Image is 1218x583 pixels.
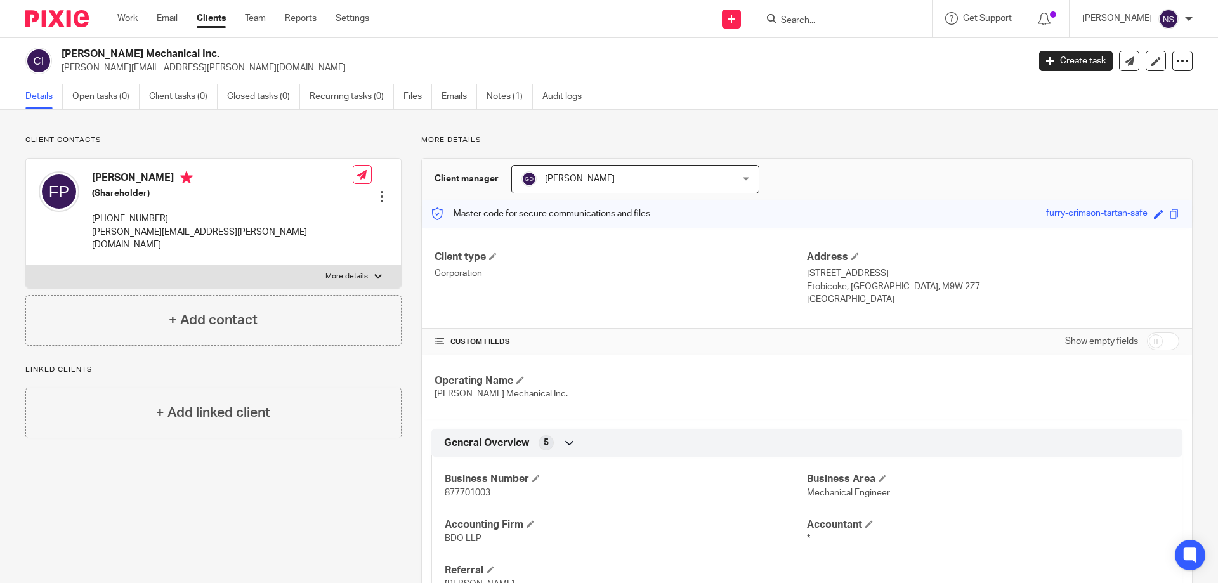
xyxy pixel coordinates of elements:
h2: [PERSON_NAME] Mechanical Inc. [62,48,828,61]
a: Client tasks (0) [149,84,218,109]
label: Show empty fields [1065,335,1138,348]
h4: [PERSON_NAME] [92,171,353,187]
p: Client contacts [25,135,402,145]
span: Get Support [963,14,1012,23]
p: More details [325,272,368,282]
a: Files [403,84,432,109]
h3: Client manager [435,173,499,185]
a: Email [157,12,178,25]
h4: Operating Name [435,374,807,388]
a: Work [117,12,138,25]
p: Corporation [435,267,807,280]
h4: Business Area [807,473,1169,486]
span: General Overview [444,436,529,450]
a: Settings [336,12,369,25]
img: Pixie [25,10,89,27]
p: [PERSON_NAME] [1082,12,1152,25]
p: [GEOGRAPHIC_DATA] [807,293,1179,306]
p: [PERSON_NAME][EMAIL_ADDRESS][PERSON_NAME][DOMAIN_NAME] [92,226,353,252]
a: Emails [442,84,477,109]
h4: + Add linked client [156,403,270,423]
img: svg%3E [39,171,79,212]
h4: Accountant [807,518,1169,532]
h4: + Add contact [169,310,258,330]
input: Search [780,15,894,27]
i: Primary [180,171,193,184]
h4: Client type [435,251,807,264]
p: Linked clients [25,365,402,375]
p: [PERSON_NAME][EMAIL_ADDRESS][PERSON_NAME][DOMAIN_NAME] [62,62,1020,74]
p: More details [421,135,1193,145]
img: svg%3E [1158,9,1179,29]
h4: Accounting Firm [445,518,807,532]
a: Team [245,12,266,25]
a: Create task [1039,51,1113,71]
a: Notes (1) [487,84,533,109]
a: Open tasks (0) [72,84,140,109]
h4: Referral [445,564,807,577]
a: Clients [197,12,226,25]
span: [PERSON_NAME] [545,174,615,183]
p: Etobicoke, [GEOGRAPHIC_DATA], M9W 2Z7 [807,280,1179,293]
span: Mechanical Engineer [807,488,890,497]
p: Master code for secure communications and files [431,207,650,220]
span: BDO LLP [445,534,481,543]
img: svg%3E [25,48,52,74]
a: Details [25,84,63,109]
span: 5 [544,436,549,449]
h4: CUSTOM FIELDS [435,337,807,347]
span: 877701003 [445,488,490,497]
span: [PERSON_NAME] Mechanical Inc. [435,390,568,398]
a: Closed tasks (0) [227,84,300,109]
h4: Business Number [445,473,807,486]
h5: (Shareholder) [92,187,353,200]
p: [PHONE_NUMBER] [92,213,353,225]
img: svg%3E [521,171,537,187]
h4: Address [807,251,1179,264]
div: furry-crimson-tartan-safe [1046,207,1148,221]
a: Recurring tasks (0) [310,84,394,109]
a: Reports [285,12,317,25]
p: [STREET_ADDRESS] [807,267,1179,280]
a: Audit logs [542,84,591,109]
